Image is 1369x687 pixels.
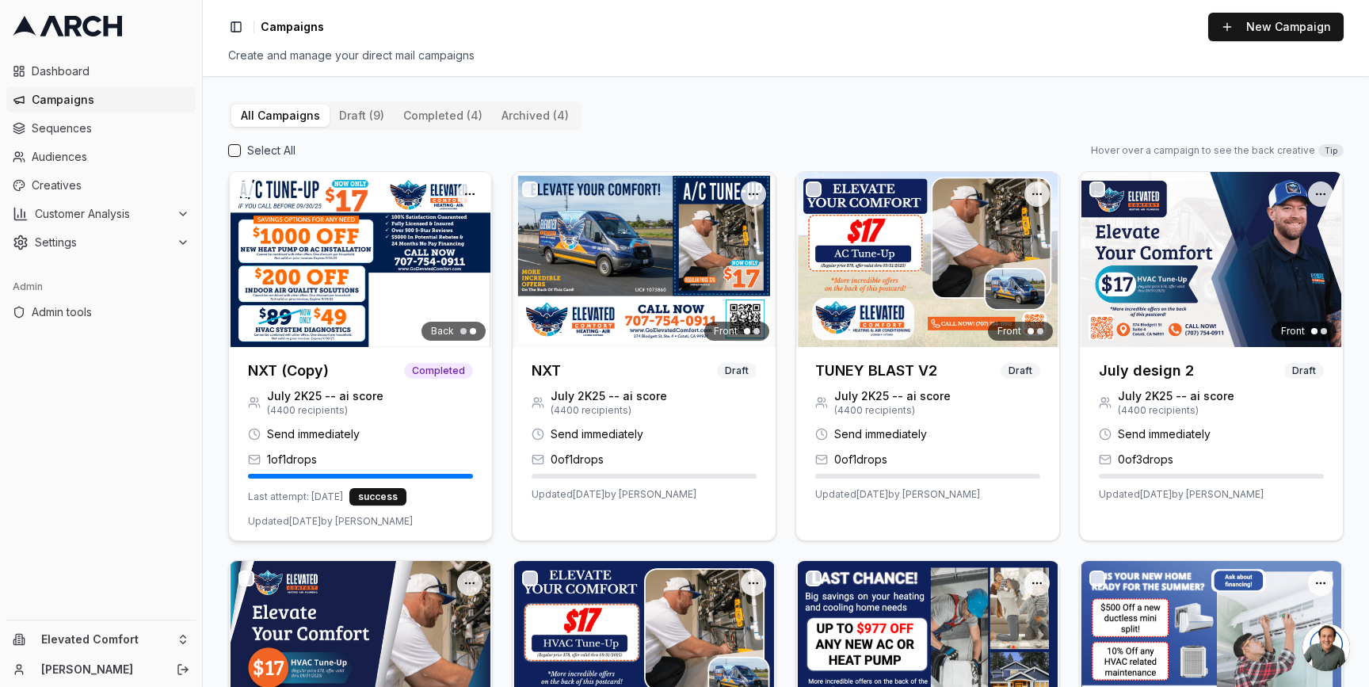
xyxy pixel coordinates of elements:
div: Create and manage your direct mail campaigns [228,48,1344,63]
span: July 2K25 -- ai score [834,388,951,404]
span: 1 of 1 drops [267,452,317,468]
button: Customer Analysis [6,201,196,227]
span: Draft [1001,363,1040,379]
span: Updated [DATE] by [PERSON_NAME] [1099,488,1264,501]
span: Completed [404,363,473,379]
span: Front [1281,325,1305,338]
span: Audiences [32,149,189,165]
button: completed (4) [394,105,492,127]
span: Updated [DATE] by [PERSON_NAME] [532,488,696,501]
a: Sequences [6,116,196,141]
button: All Campaigns [231,105,330,127]
a: Dashboard [6,59,196,84]
span: Last attempt: [DATE] [248,490,343,503]
button: Elevated Comfort [6,627,196,652]
span: Draft [717,363,757,379]
a: Audiences [6,144,196,170]
span: Customer Analysis [35,206,170,222]
span: July 2K25 -- ai score [267,388,383,404]
span: Send immediately [1118,426,1211,442]
span: Sequences [32,120,189,136]
span: Front [997,325,1021,338]
span: 0 of 1 drops [551,452,604,468]
a: Admin tools [6,300,196,325]
span: Tip [1318,144,1344,157]
label: Select All [247,143,296,158]
span: Campaigns [261,19,324,35]
div: Admin [6,274,196,300]
span: Elevated Comfort [41,632,170,647]
button: draft (9) [330,105,394,127]
button: Settings [6,230,196,255]
button: archived (4) [492,105,578,127]
h3: TUNEY BLAST V2 [815,360,937,382]
span: Send immediately [267,426,360,442]
span: Dashboard [32,63,189,79]
span: Back [431,325,454,338]
span: Campaigns [32,92,189,108]
span: Send immediately [834,426,927,442]
button: New Campaign [1208,13,1344,41]
h3: NXT (Copy) [248,360,329,382]
a: Campaigns [6,87,196,113]
a: Creatives [6,173,196,198]
img: Back creative for NXT (Copy) [229,172,492,347]
nav: breadcrumb [261,19,324,35]
span: ( 4400 recipients) [1118,404,1234,417]
span: July 2K25 -- ai score [551,388,667,404]
img: Front creative for July design 2 [1080,172,1343,347]
span: Hover over a campaign to see the back creative [1091,144,1315,157]
img: Front creative for NXT [513,172,776,347]
span: Draft [1284,363,1324,379]
span: Updated [DATE] by [PERSON_NAME] [815,488,980,501]
span: 0 of 1 drops [834,452,887,468]
a: Open chat [1302,624,1350,671]
span: Front [714,325,738,338]
span: 0 of 3 drops [1118,452,1173,468]
span: July 2K25 -- ai score [1118,388,1234,404]
span: ( 4400 recipients) [267,404,383,417]
span: Admin tools [32,304,189,320]
span: Settings [35,235,170,250]
a: [PERSON_NAME] [41,662,159,677]
span: ( 4400 recipients) [834,404,951,417]
span: ( 4400 recipients) [551,404,667,417]
h3: NXT [532,360,561,382]
span: Updated [DATE] by [PERSON_NAME] [248,515,413,528]
span: Creatives [32,177,189,193]
button: Log out [172,658,194,681]
span: Send immediately [551,426,643,442]
h3: July design 2 [1099,360,1194,382]
div: success [349,488,406,506]
img: Front creative for TUNEY BLAST V2 [796,172,1059,347]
